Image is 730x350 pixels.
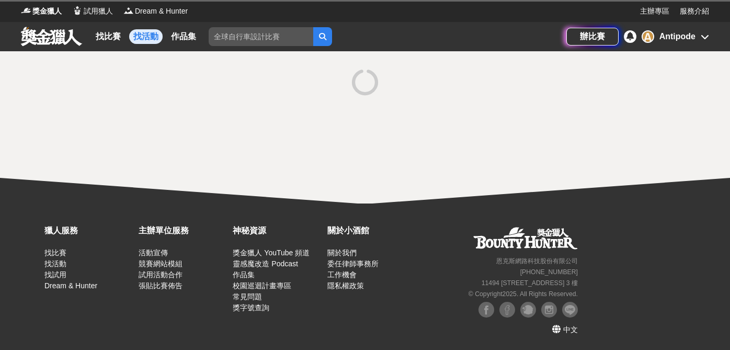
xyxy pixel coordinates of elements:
[659,30,695,43] div: Antipode
[640,6,669,17] a: 主辦專區
[469,290,578,298] small: © Copyright 2025 . All Rights Reserved.
[92,29,125,44] a: 找比賽
[233,292,262,301] a: 常見問題
[84,6,113,17] span: 試用獵人
[233,281,291,290] a: 校園巡迴計畫專區
[482,279,578,287] small: 11494 [STREET_ADDRESS] 3 樓
[233,224,322,237] div: 神秘資源
[129,29,163,44] a: 找活動
[44,270,66,279] a: 找試用
[233,259,298,268] a: 靈感魔改造 Podcast
[327,249,357,257] a: 關於我們
[327,224,416,237] div: 關於小酒館
[563,325,578,334] span: 中文
[72,6,113,17] a: Logo試用獵人
[139,249,168,257] a: 活動宣傳
[233,303,269,312] a: 獎字號查詢
[327,281,364,290] a: 隱私權政策
[520,268,578,276] small: [PHONE_NUMBER]
[135,6,188,17] span: Dream & Hunter
[44,224,133,237] div: 獵人服務
[209,27,313,46] input: 全球自行車設計比賽
[123,5,134,16] img: Logo
[139,270,182,279] a: 試用活動合作
[44,249,66,257] a: 找比賽
[499,302,515,318] img: Facebook
[496,257,578,265] small: 恩克斯網路科技股份有限公司
[21,5,31,16] img: Logo
[139,281,182,290] a: 張貼比賽佈告
[123,6,188,17] a: LogoDream & Hunter
[566,28,619,46] a: 辦比賽
[233,249,310,257] a: 獎金獵人 YouTube 頻道
[541,302,557,318] img: Instagram
[139,224,227,237] div: 主辦單位服務
[562,302,578,318] img: LINE
[167,29,200,44] a: 作品集
[32,6,62,17] span: 獎金獵人
[327,270,357,279] a: 工作機會
[642,30,654,43] div: A
[44,281,97,290] a: Dream & Hunter
[72,5,83,16] img: Logo
[44,259,66,268] a: 找活動
[21,6,62,17] a: Logo獎金獵人
[520,302,536,318] img: Plurk
[233,270,255,279] a: 作品集
[139,259,182,268] a: 競賽網站模組
[327,259,379,268] a: 委任律師事務所
[680,6,709,17] a: 服務介紹
[478,302,494,318] img: Facebook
